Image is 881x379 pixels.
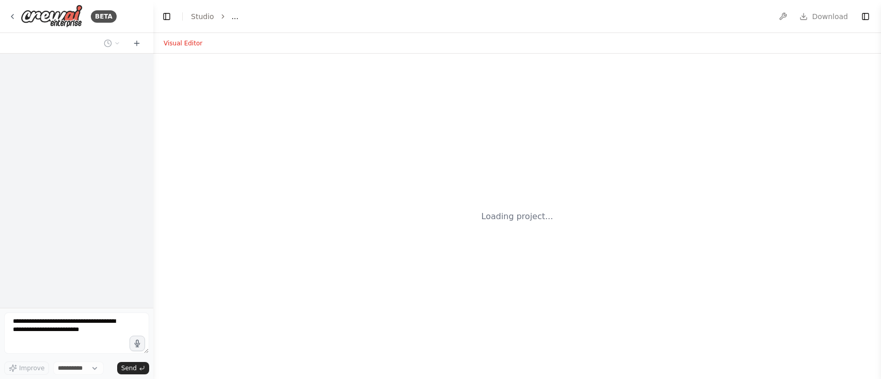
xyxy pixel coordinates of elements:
button: Visual Editor [157,37,209,50]
span: Send [121,364,137,372]
img: Logo [21,5,83,28]
div: Loading project... [482,210,553,223]
a: Studio [191,12,214,21]
button: Switch to previous chat [100,37,124,50]
button: Start a new chat [129,37,145,50]
span: ... [232,11,238,22]
button: Send [117,362,149,374]
div: BETA [91,10,117,23]
nav: breadcrumb [191,11,238,22]
button: Hide left sidebar [159,9,174,24]
button: Improve [4,361,49,375]
button: Show right sidebar [858,9,873,24]
span: Improve [19,364,44,372]
button: Click to speak your automation idea [130,336,145,351]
